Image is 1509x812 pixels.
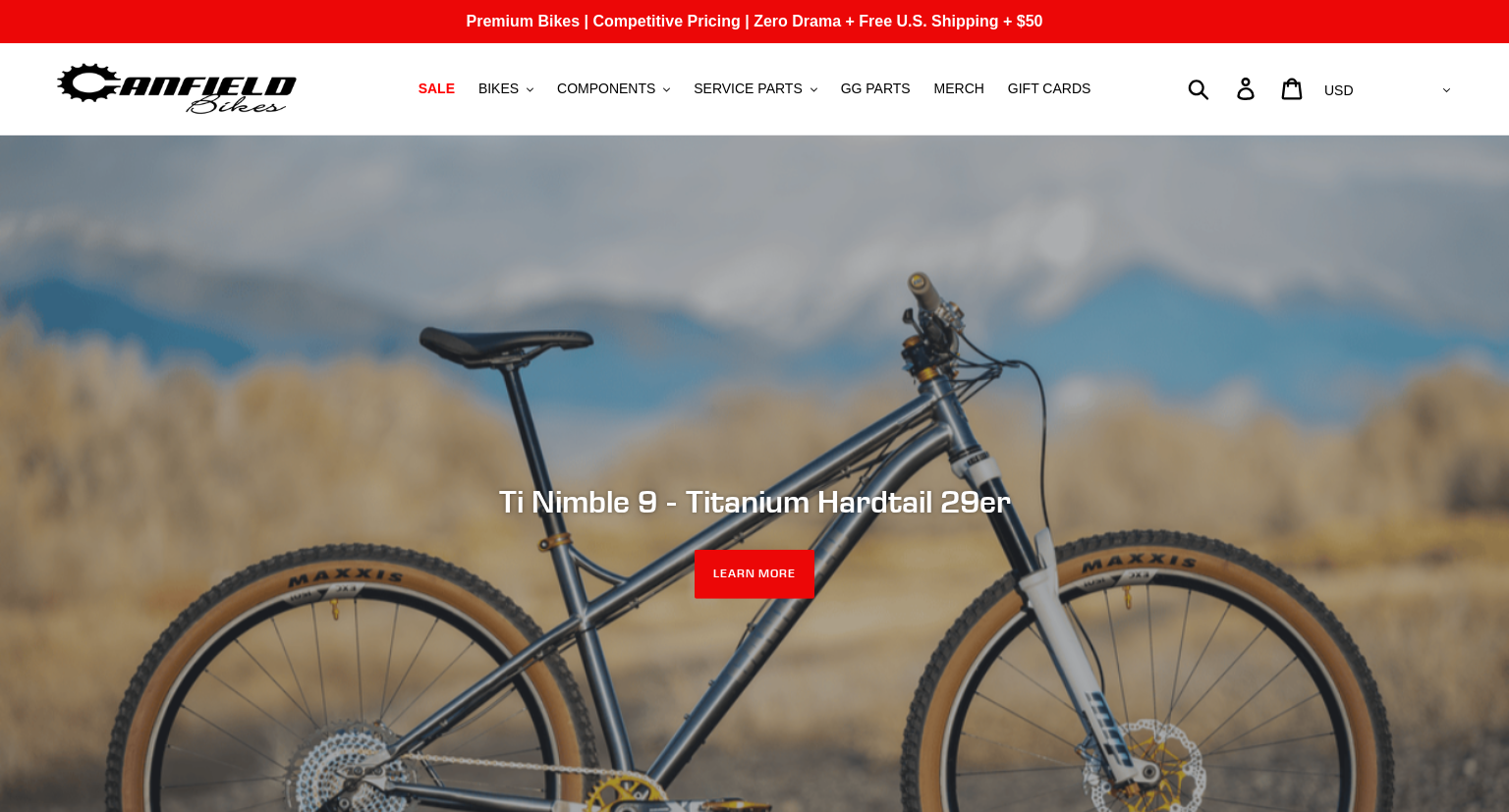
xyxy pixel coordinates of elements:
[469,76,543,102] button: BIKES
[54,58,300,120] img: Canfield Bikes
[924,76,994,102] a: MERCH
[694,81,802,97] span: SERVICE PARTS
[219,483,1290,520] h2: Ti Nimble 9 - Titanium Hardtail 29er
[419,81,455,97] span: SALE
[1199,67,1249,110] input: Search
[409,76,465,102] a: SALE
[998,76,1101,102] a: GIFT CARDS
[695,550,815,599] a: LEARN MORE
[547,76,680,102] button: COMPONENTS
[934,81,984,97] span: MERCH
[478,81,519,97] span: BIKES
[831,76,921,102] a: GG PARTS
[841,81,911,97] span: GG PARTS
[1008,81,1091,97] span: GIFT CARDS
[684,76,826,102] button: SERVICE PARTS
[557,81,655,97] span: COMPONENTS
